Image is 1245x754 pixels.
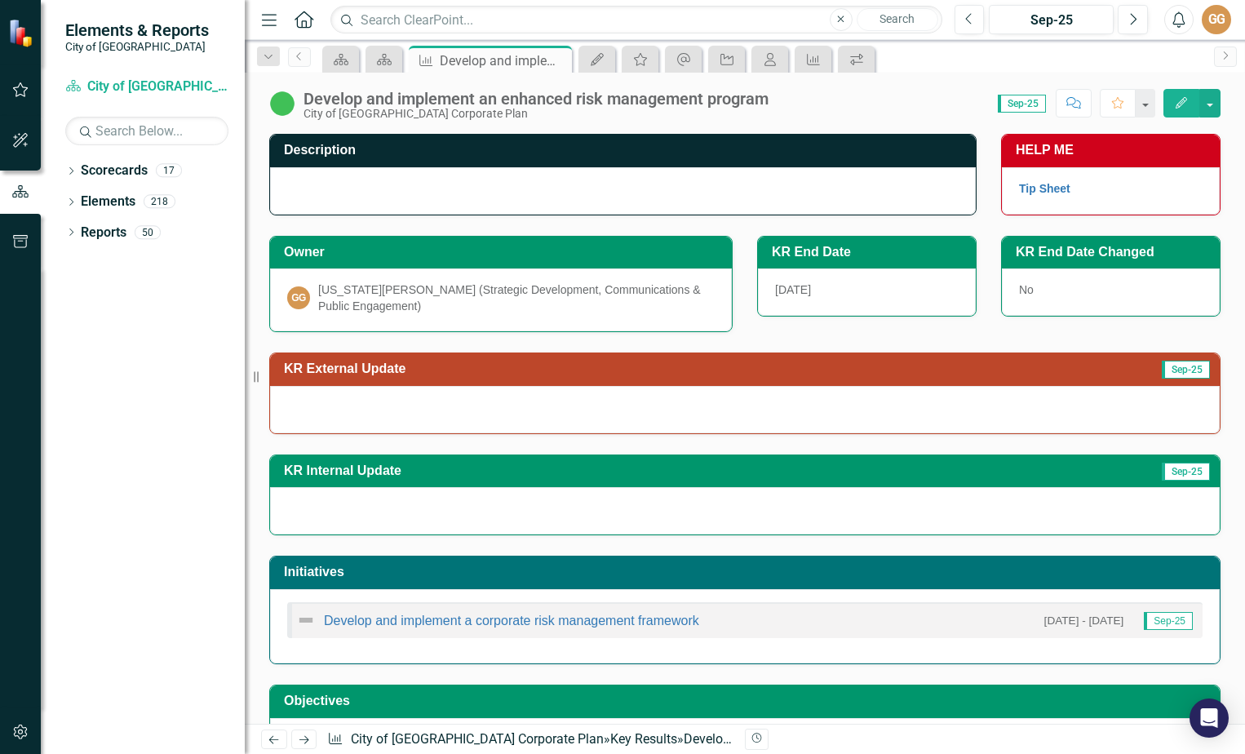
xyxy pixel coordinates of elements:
[156,164,182,178] div: 17
[65,20,209,40] span: Elements & Reports
[303,108,769,120] div: City of [GEOGRAPHIC_DATA] Corporate Plan
[318,282,715,314] div: [US_STATE][PERSON_NAME] (Strategic Development, Communications & Public Engagement)
[989,5,1114,34] button: Sep-25
[1190,699,1229,738] div: Open Intercom Messenger
[1162,361,1210,379] span: Sep-25
[324,614,699,628] a: Develop and implement a corporate risk management framework
[284,694,1212,708] h3: Objectives
[284,565,1212,579] h3: Initiatives
[296,610,316,630] img: Not Defined
[81,162,148,180] a: Scorecards
[610,731,677,747] a: Key Results
[1019,283,1034,296] span: No
[351,731,604,747] a: City of [GEOGRAPHIC_DATA] Corporate Plan
[81,193,135,211] a: Elements
[1202,5,1231,34] button: GG
[81,224,126,242] a: Reports
[995,11,1108,30] div: Sep-25
[144,195,175,209] div: 218
[284,463,936,478] h3: KR Internal Update
[303,90,769,108] div: Develop and implement an enhanced risk management program
[65,78,228,96] a: City of [GEOGRAPHIC_DATA] Corporate Plan
[684,731,1053,747] div: Develop and implement an enhanced risk management program
[284,361,942,376] h3: KR External Update
[287,286,310,309] div: GG
[65,40,209,53] small: City of [GEOGRAPHIC_DATA]
[1144,612,1193,630] span: Sep-25
[879,12,915,25] span: Search
[998,95,1046,113] span: Sep-25
[65,117,228,145] input: Search Below...
[8,18,38,47] img: ClearPoint Strategy
[284,245,724,259] h3: Owner
[1019,182,1070,195] a: Tip Sheet
[284,143,968,157] h3: Description
[269,91,295,117] img: In Progress
[1044,613,1124,628] small: [DATE] - [DATE]
[135,225,161,239] div: 50
[1016,143,1212,157] h3: HELP ME
[857,8,938,31] button: Search
[440,51,568,71] div: Develop and implement an enhanced risk management program
[1162,463,1210,481] span: Sep-25
[330,6,942,34] input: Search ClearPoint...
[775,283,811,296] span: [DATE]
[772,245,968,259] h3: KR End Date
[327,730,733,749] div: » »
[1016,245,1212,259] h3: KR End Date Changed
